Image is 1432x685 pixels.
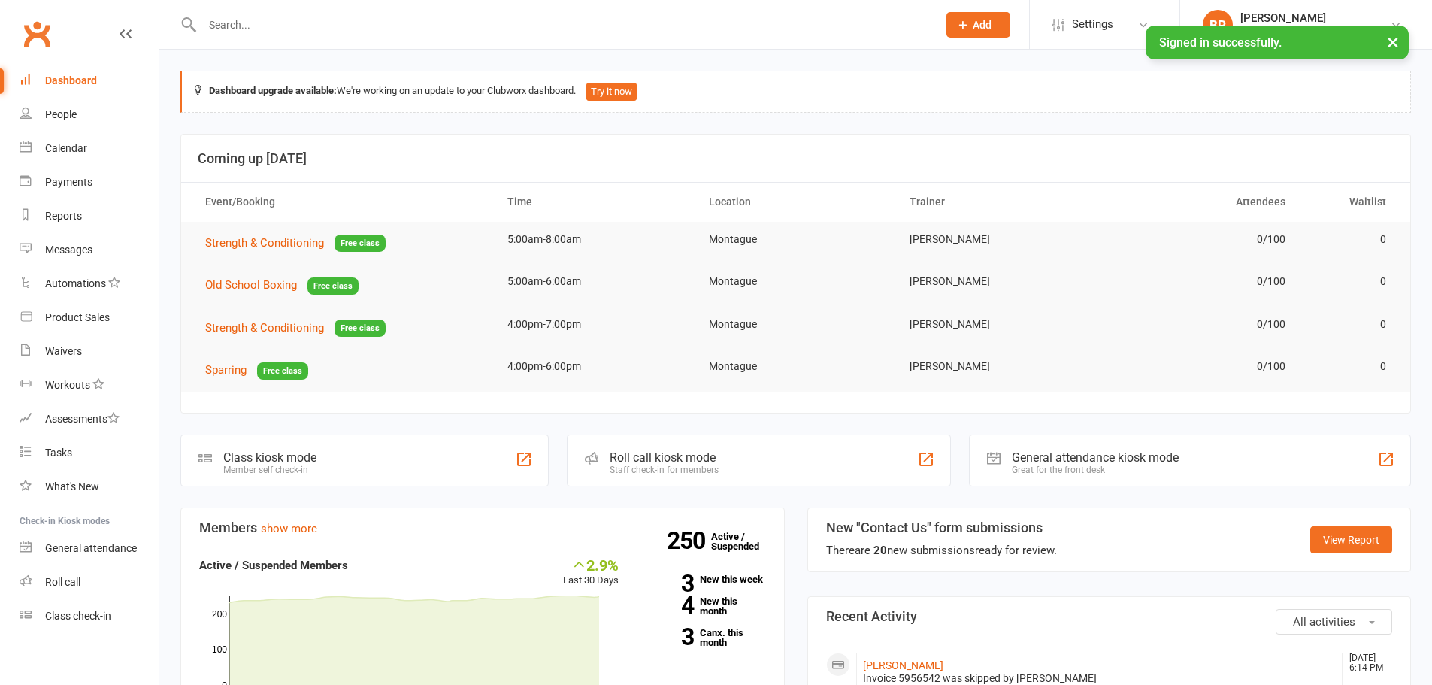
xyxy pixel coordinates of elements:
[896,349,1097,384] td: [PERSON_NAME]
[1097,222,1299,257] td: 0/100
[695,307,897,342] td: Montague
[198,151,1394,166] h3: Coming up [DATE]
[695,264,897,299] td: Montague
[205,278,297,292] span: Old School Boxing
[45,277,106,289] div: Automations
[205,321,324,335] span: Strength & Conditioning
[1299,349,1400,384] td: 0
[641,594,694,617] strong: 4
[1203,10,1233,40] div: BP
[20,301,159,335] a: Product Sales
[20,470,159,504] a: What's New
[45,345,82,357] div: Waivers
[1299,307,1400,342] td: 0
[20,436,159,470] a: Tasks
[335,320,386,337] span: Free class
[610,465,719,475] div: Staff check-in for members
[494,222,695,257] td: 5:00am-8:00am
[20,599,159,633] a: Class kiosk mode
[223,465,316,475] div: Member self check-in
[20,132,159,165] a: Calendar
[826,541,1057,559] div: There are new submissions ready for review.
[45,74,97,86] div: Dashboard
[896,183,1097,221] th: Trainer
[873,544,887,557] strong: 20
[1012,450,1179,465] div: General attendance kiosk mode
[45,379,90,391] div: Workouts
[1293,615,1355,629] span: All activities
[20,532,159,565] a: General attendance kiosk mode
[494,349,695,384] td: 4:00pm-6:00pm
[863,659,943,671] a: [PERSON_NAME]
[335,235,386,252] span: Free class
[223,450,316,465] div: Class kiosk mode
[45,480,99,493] div: What's New
[261,522,317,535] a: show more
[20,335,159,368] a: Waivers
[1097,349,1299,384] td: 0/100
[641,628,766,647] a: 3Canx. this month
[563,556,619,573] div: 2.9%
[20,368,159,402] a: Workouts
[896,264,1097,299] td: [PERSON_NAME]
[45,176,92,188] div: Payments
[205,236,324,250] span: Strength & Conditioning
[1310,526,1392,553] a: View Report
[695,349,897,384] td: Montague
[199,559,348,572] strong: Active / Suspended Members
[45,311,110,323] div: Product Sales
[192,183,494,221] th: Event/Booking
[20,165,159,199] a: Payments
[1299,264,1400,299] td: 0
[610,450,719,465] div: Roll call kiosk mode
[494,264,695,299] td: 5:00am-6:00am
[586,83,637,101] button: Try it now
[1097,183,1299,221] th: Attendees
[45,610,111,622] div: Class check-in
[199,520,766,535] h3: Members
[205,319,386,338] button: Strength & ConditioningFree class
[1276,609,1392,635] button: All activities
[494,307,695,342] td: 4:00pm-7:00pm
[205,276,359,295] button: Old School BoxingFree class
[667,529,711,552] strong: 250
[1097,307,1299,342] td: 0/100
[711,520,777,562] a: 250Active / Suspended
[45,413,120,425] div: Assessments
[695,183,897,221] th: Location
[1159,35,1282,50] span: Signed in successfully.
[1299,222,1400,257] td: 0
[641,574,766,584] a: 3New this week
[1240,11,1390,25] div: [PERSON_NAME]
[205,234,386,253] button: Strength & ConditioningFree class
[198,14,927,35] input: Search...
[45,142,87,154] div: Calendar
[1379,26,1406,58] button: ×
[45,244,92,256] div: Messages
[695,222,897,257] td: Montague
[20,402,159,436] a: Assessments
[45,210,82,222] div: Reports
[209,85,337,96] strong: Dashboard upgrade available:
[45,447,72,459] div: Tasks
[20,267,159,301] a: Automations
[180,71,1411,113] div: We're working on an update to your Clubworx dashboard.
[20,233,159,267] a: Messages
[563,556,619,589] div: Last 30 Days
[946,12,1010,38] button: Add
[1342,653,1391,673] time: [DATE] 6:14 PM
[641,596,766,616] a: 4New this month
[18,15,56,53] a: Clubworx
[641,572,694,595] strong: 3
[641,626,694,648] strong: 3
[826,520,1057,535] h3: New "Contact Us" form submissions
[1072,8,1113,41] span: Settings
[257,362,308,380] span: Free class
[45,108,77,120] div: People
[20,199,159,233] a: Reports
[205,361,308,380] button: SparringFree class
[45,542,137,554] div: General attendance
[45,576,80,588] div: Roll call
[1299,183,1400,221] th: Waitlist
[307,277,359,295] span: Free class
